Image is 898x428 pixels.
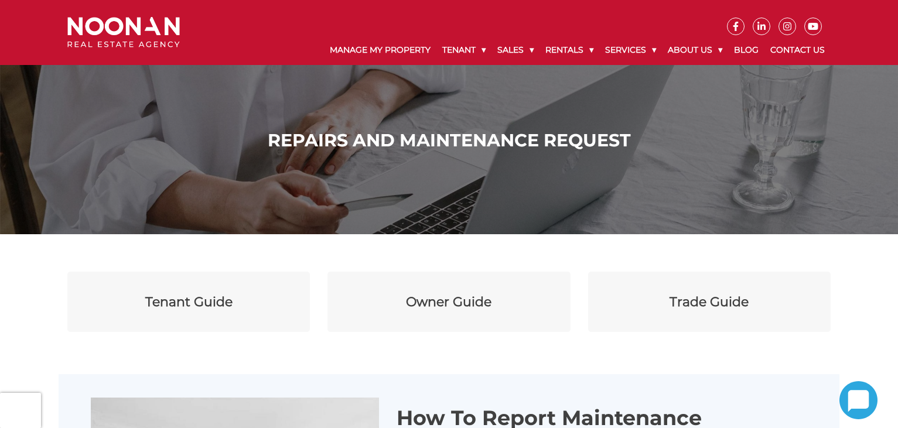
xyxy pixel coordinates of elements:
[670,292,749,311] div: Trade Guide
[728,35,764,65] a: Blog
[324,35,436,65] a: Manage My Property
[662,35,728,65] a: About Us
[436,35,491,65] a: Tenant
[599,35,662,65] a: Services
[327,272,570,332] a: Owner Guide
[406,292,491,311] div: Owner Guide
[588,272,831,332] a: Trade Guide
[540,35,599,65] a: Rentals
[70,130,828,151] h1: Repairs and Maintenance Request
[67,17,180,48] img: Noonan Real Estate Agency
[764,35,831,65] a: Contact Us
[67,272,310,332] a: Tenant Guide
[491,35,540,65] a: Sales
[145,292,233,311] div: Tenant Guide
